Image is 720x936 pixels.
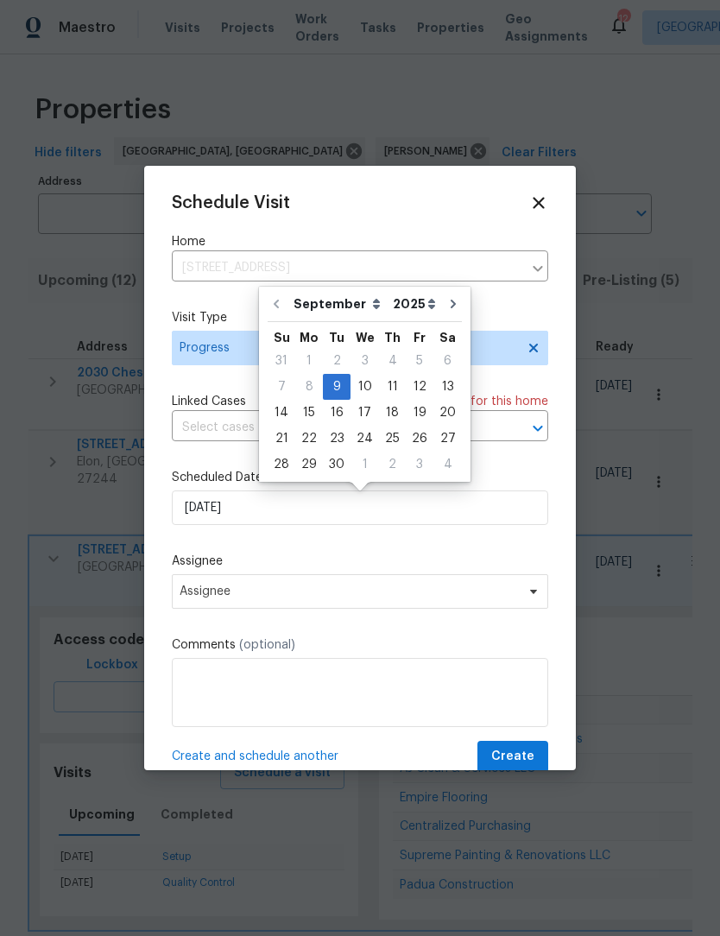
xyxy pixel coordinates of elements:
div: Sun Sep 28 2025 [268,452,295,477]
div: 24 [351,427,379,451]
div: Mon Sep 29 2025 [295,452,323,477]
span: Create [491,746,534,768]
div: Thu Oct 02 2025 [379,452,406,477]
div: Sat Sep 06 2025 [433,348,462,374]
span: Create and schedule another [172,748,338,765]
button: Create [477,741,548,773]
div: Fri Oct 03 2025 [406,452,433,477]
div: Sun Sep 21 2025 [268,426,295,452]
div: 13 [433,375,462,399]
div: Sat Sep 13 2025 [433,374,462,400]
div: 3 [351,349,379,373]
div: 21 [268,427,295,451]
div: 17 [351,401,379,425]
div: 20 [433,401,462,425]
span: (optional) [239,639,295,651]
div: 1 [351,452,379,477]
div: 3 [406,452,433,477]
label: Visit Type [172,309,548,326]
input: M/D/YYYY [172,490,548,525]
div: 15 [295,401,323,425]
div: Sat Oct 04 2025 [433,452,462,477]
abbr: Wednesday [356,332,375,344]
div: 19 [406,401,433,425]
div: 18 [379,401,406,425]
div: Sun Sep 14 2025 [268,400,295,426]
div: 9 [323,375,351,399]
div: 1 [295,349,323,373]
div: 4 [433,452,462,477]
div: Tue Sep 30 2025 [323,452,351,477]
div: Wed Sep 24 2025 [351,426,379,452]
div: 25 [379,427,406,451]
div: Tue Sep 02 2025 [323,348,351,374]
div: 11 [379,375,406,399]
div: 26 [406,427,433,451]
label: Comments [172,636,548,654]
div: 12 [406,375,433,399]
div: 29 [295,452,323,477]
input: Enter in an address [172,255,522,281]
abbr: Sunday [274,332,290,344]
div: Tue Sep 09 2025 [323,374,351,400]
div: Fri Sep 26 2025 [406,426,433,452]
abbr: Tuesday [329,332,344,344]
label: Home [172,233,548,250]
select: Month [289,291,388,317]
abbr: Thursday [384,332,401,344]
div: 28 [268,452,295,477]
div: 27 [433,427,462,451]
div: Sat Sep 27 2025 [433,426,462,452]
div: Mon Sep 22 2025 [295,426,323,452]
div: Fri Sep 05 2025 [406,348,433,374]
div: Wed Sep 10 2025 [351,374,379,400]
div: 16 [323,401,351,425]
span: Linked Cases [172,393,246,410]
div: Sun Sep 07 2025 [268,374,295,400]
label: Assignee [172,553,548,570]
span: Assignee [180,585,518,598]
select: Year [388,291,440,317]
button: Open [526,416,550,440]
abbr: Saturday [439,332,456,344]
div: Fri Sep 12 2025 [406,374,433,400]
div: Mon Sep 08 2025 [295,374,323,400]
div: 31 [268,349,295,373]
div: Fri Sep 19 2025 [406,400,433,426]
div: Wed Sep 03 2025 [351,348,379,374]
label: Scheduled Date [172,469,548,486]
div: 5 [406,349,433,373]
div: 7 [268,375,295,399]
div: Thu Sep 25 2025 [379,426,406,452]
div: Mon Sep 01 2025 [295,348,323,374]
div: Sat Sep 20 2025 [433,400,462,426]
abbr: Monday [300,332,319,344]
button: Go to next month [440,287,466,321]
div: 10 [351,375,379,399]
div: 2 [323,349,351,373]
div: 30 [323,452,351,477]
div: 2 [379,452,406,477]
div: 8 [295,375,323,399]
div: Thu Sep 18 2025 [379,400,406,426]
div: Thu Sep 04 2025 [379,348,406,374]
div: 22 [295,427,323,451]
span: Schedule Visit [172,194,290,212]
div: Tue Sep 16 2025 [323,400,351,426]
div: 23 [323,427,351,451]
div: Sun Aug 31 2025 [268,348,295,374]
div: 6 [433,349,462,373]
span: Progress [180,339,515,357]
div: 14 [268,401,295,425]
input: Select cases [172,414,500,441]
div: Mon Sep 15 2025 [295,400,323,426]
span: Close [529,193,548,212]
abbr: Friday [414,332,426,344]
div: 4 [379,349,406,373]
div: Thu Sep 11 2025 [379,374,406,400]
div: Tue Sep 23 2025 [323,426,351,452]
button: Go to previous month [263,287,289,321]
div: Wed Sep 17 2025 [351,400,379,426]
div: Wed Oct 01 2025 [351,452,379,477]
